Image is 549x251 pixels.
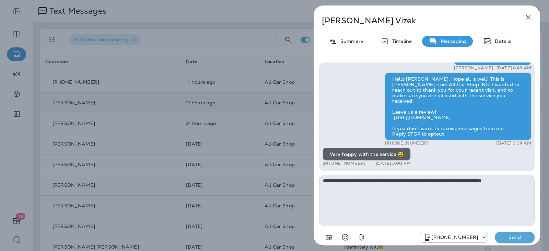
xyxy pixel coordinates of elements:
button: Send [495,232,535,243]
button: Select an emoji [338,230,352,244]
div: Very happy with the service 😀 [323,148,411,161]
div: +1 (689) 265-4479 [420,233,488,241]
p: [DATE] 3:00 PM [376,161,411,166]
button: Add in a premade template [322,230,336,244]
p: [PERSON_NAME] Vizek [322,16,509,25]
div: Hello [PERSON_NAME], Hope all is well! This is [PERSON_NAME] from All Car Shop INC. I wanted to r... [385,72,531,140]
p: [PHONE_NUMBER] [323,161,365,166]
p: Timeline [389,38,412,44]
p: [PHONE_NUMBER] [385,140,428,146]
p: Summary [337,38,363,44]
p: [PERSON_NAME] [454,65,493,71]
p: [DATE] 8:43 AM [497,65,531,71]
p: [DATE] 9:04 AM [496,140,531,146]
p: [PHONE_NUMBER] [431,235,478,240]
p: Messaging [437,38,466,44]
p: Send [500,234,529,240]
p: Details [491,38,511,44]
